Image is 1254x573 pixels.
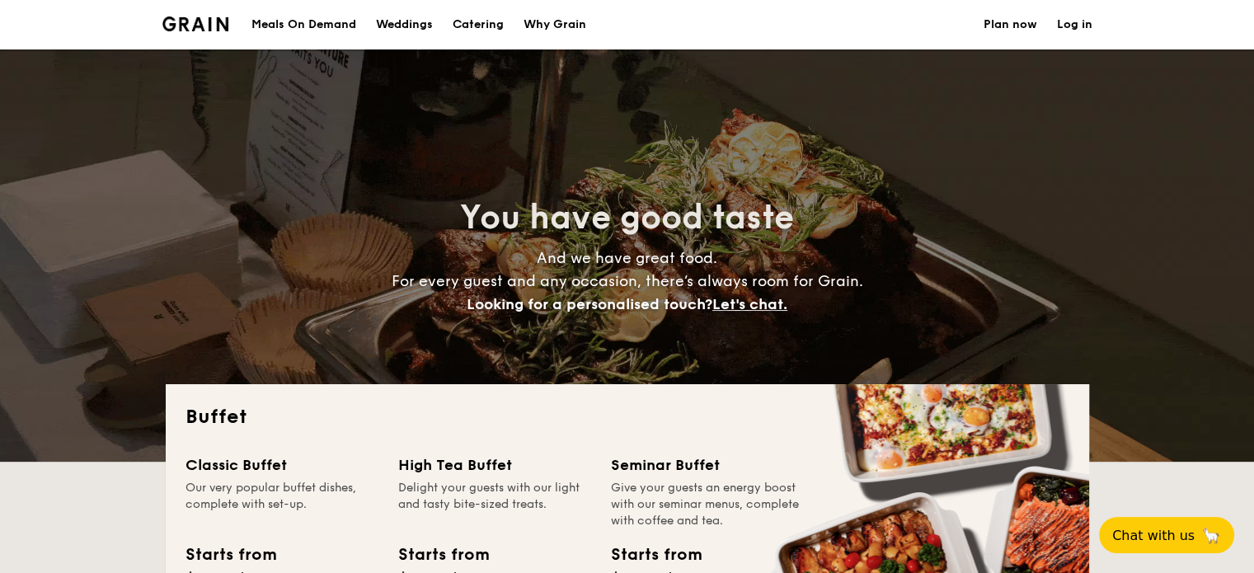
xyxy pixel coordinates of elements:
[460,198,794,237] span: You have good taste
[186,404,1069,430] h2: Buffet
[611,480,804,529] div: Give your guests an energy boost with our seminar menus, complete with coffee and tea.
[1112,528,1195,543] span: Chat with us
[1201,526,1221,545] span: 🦙
[162,16,229,31] a: Logotype
[1099,517,1234,553] button: Chat with us🦙
[398,453,591,477] div: High Tea Buffet
[398,542,488,567] div: Starts from
[611,542,701,567] div: Starts from
[712,295,787,313] span: Let's chat.
[186,480,378,529] div: Our very popular buffet dishes, complete with set-up.
[162,16,229,31] img: Grain
[392,249,863,313] span: And we have great food. For every guest and any occasion, there’s always room for Grain.
[398,480,591,529] div: Delight your guests with our light and tasty bite-sized treats.
[186,453,378,477] div: Classic Buffet
[467,295,712,313] span: Looking for a personalised touch?
[186,542,275,567] div: Starts from
[611,453,804,477] div: Seminar Buffet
